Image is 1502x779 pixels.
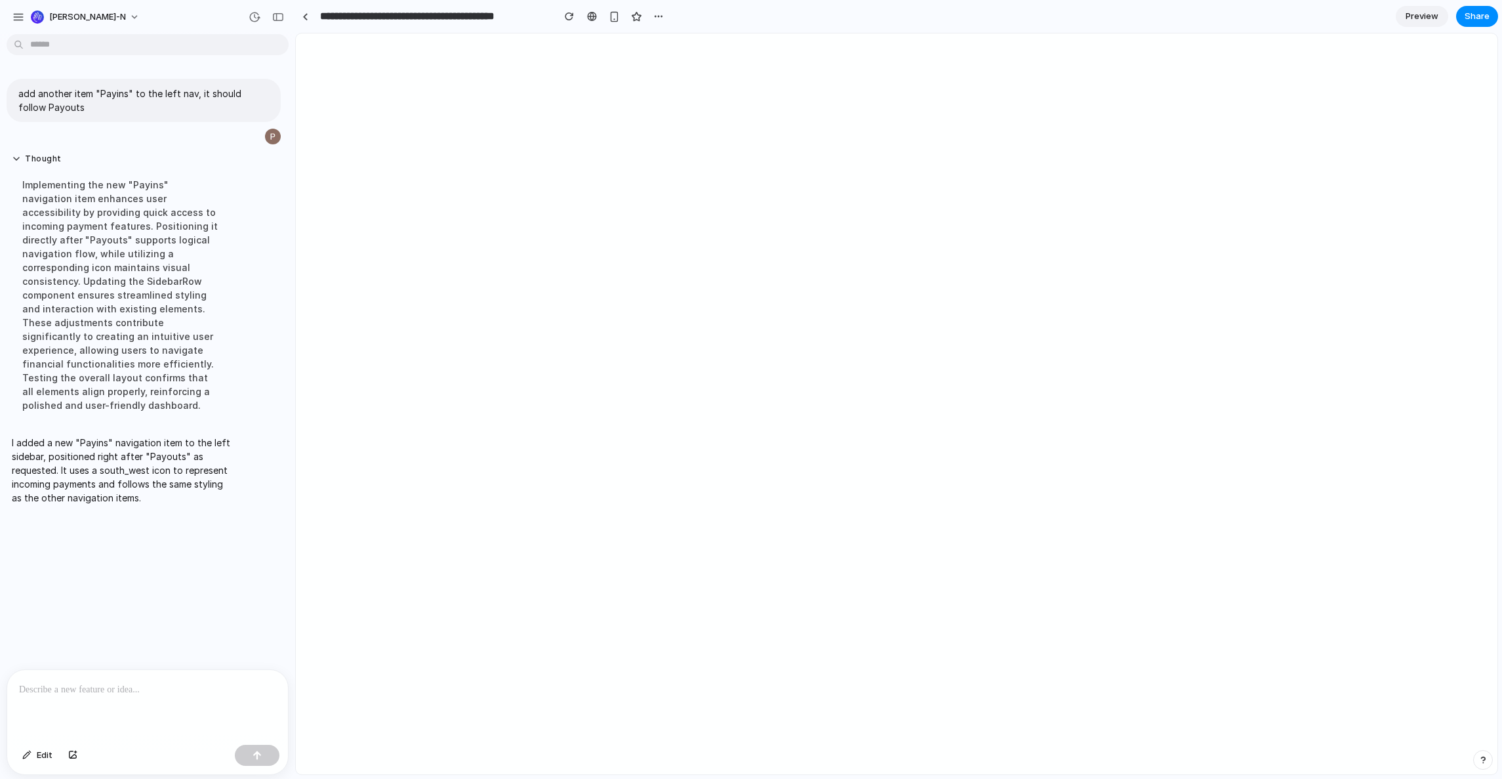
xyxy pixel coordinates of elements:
[1406,10,1438,23] span: Preview
[12,170,231,420] div: Implementing the new "Payins" navigation item enhances user accessibility by providing quick acce...
[1396,6,1448,27] a: Preview
[16,745,59,766] button: Edit
[1456,6,1498,27] button: Share
[18,87,269,114] p: add another item "Payins" to the left nav, it should follow Payouts
[12,436,231,505] p: I added a new "Payins" navigation item to the left sidebar, positioned right after "Payouts" as r...
[49,11,126,24] span: [PERSON_NAME]-n
[1465,10,1490,23] span: Share
[37,749,52,762] span: Edit
[26,7,146,28] button: [PERSON_NAME]-n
